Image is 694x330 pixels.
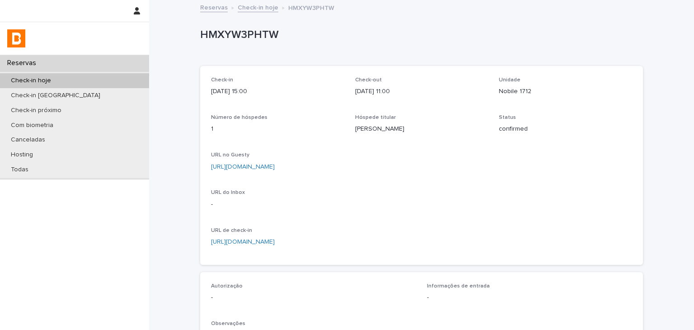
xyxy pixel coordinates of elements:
[4,107,69,114] p: Check-in próximo
[200,2,228,12] a: Reservas
[211,152,249,158] span: URL no Guesty
[211,190,245,195] span: URL do Inbox
[7,29,25,47] img: zVaNuJHRTjyIjT5M9Xd5
[211,283,243,289] span: Autorização
[211,293,416,302] p: -
[200,28,639,42] p: HMXYW3PHTW
[211,200,344,209] p: -
[4,77,58,85] p: Check-in hoje
[211,239,275,245] a: [URL][DOMAIN_NAME]
[355,115,396,120] span: Hóspede titular
[211,77,233,83] span: Check-in
[4,151,40,159] p: Hosting
[499,115,516,120] span: Status
[211,228,252,233] span: URL de check-in
[4,166,36,174] p: Todas
[499,77,520,83] span: Unidade
[238,2,278,12] a: Check-in hoje
[499,124,632,134] p: confirmed
[288,2,334,12] p: HMXYW3PHTW
[355,87,488,96] p: [DATE] 11:00
[211,164,275,170] a: [URL][DOMAIN_NAME]
[211,87,344,96] p: [DATE] 15:00
[4,136,52,144] p: Canceladas
[4,122,61,129] p: Com biometria
[355,124,488,134] p: [PERSON_NAME]
[211,124,344,134] p: 1
[211,321,245,326] span: Observações
[427,293,632,302] p: -
[4,59,43,67] p: Reservas
[4,92,108,99] p: Check-in [GEOGRAPHIC_DATA]
[211,115,267,120] span: Número de hóspedes
[427,283,490,289] span: Informações de entrada
[499,87,632,96] p: Nobile 1712
[355,77,382,83] span: Check-out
